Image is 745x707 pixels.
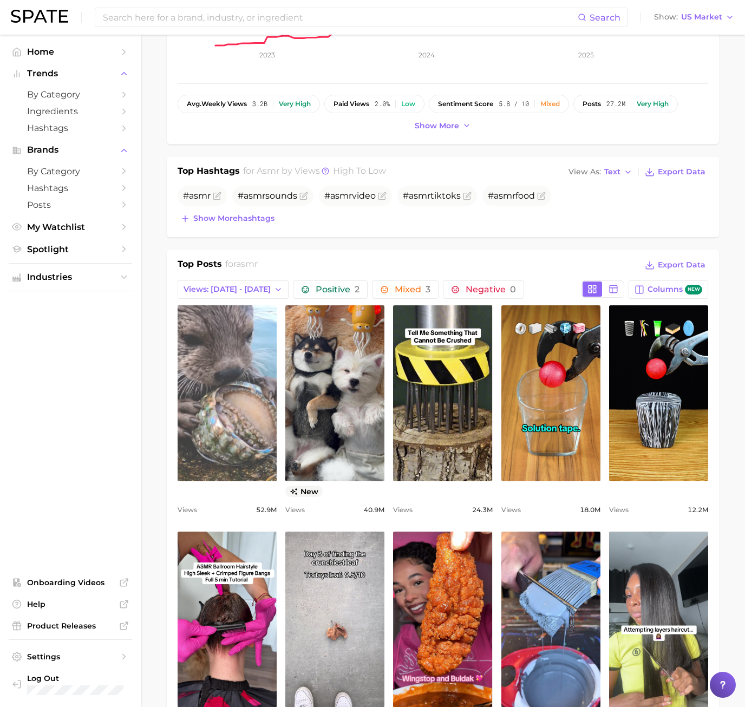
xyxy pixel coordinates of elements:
span: Negative [466,285,516,294]
span: Spotlight [27,244,114,254]
input: Search here for a brand, industry, or ingredient [102,8,578,27]
span: Product Releases [27,621,114,631]
a: Log out. Currently logged in with e-mail jacob.demos@robertet.com. [9,670,132,698]
div: Very high [279,100,311,108]
span: Onboarding Videos [27,578,114,587]
span: paid views [334,100,369,108]
span: asmr [409,191,430,201]
button: avg.weekly views3.2bVery high [178,95,320,113]
span: 24.3m [472,503,493,516]
span: asmr [189,191,211,201]
tspan: 2025 [578,51,594,59]
button: Show more [412,119,474,133]
h1: Top Hashtags [178,165,240,180]
span: Show more [415,121,459,130]
span: asmr [494,191,515,201]
span: high to low [333,166,386,176]
span: 3.2b [252,100,267,108]
button: Flag as miscategorized or irrelevant [299,192,308,200]
span: by Category [27,89,114,100]
h1: Top Posts [178,258,222,274]
span: Home [27,47,114,57]
div: Mixed [540,100,560,108]
a: Posts [9,197,132,213]
a: Onboarding Videos [9,574,132,591]
span: 5.8 / 10 [499,100,529,108]
span: 52.9m [256,503,277,516]
span: Views [285,503,305,516]
div: Low [401,100,415,108]
span: Views: [DATE] - [DATE] [184,285,271,294]
span: Columns [648,285,702,295]
span: Show more hashtags [193,214,275,223]
span: Positive [316,285,360,294]
span: Posts [27,200,114,210]
span: Export Data [658,167,705,176]
a: Settings [9,649,132,665]
button: Brands [9,142,132,158]
button: Columnsnew [629,280,708,299]
span: new [285,486,323,497]
button: Flag as miscategorized or irrelevant [213,192,221,200]
button: ShowUS Market [651,10,737,24]
button: posts27.2mVery high [573,95,678,113]
h2: for [225,258,258,274]
span: Export Data [658,260,705,270]
span: asmr [330,191,352,201]
a: My Watchlist [9,219,132,235]
span: 2 [355,284,360,294]
span: Ingredients [27,106,114,116]
span: My Watchlist [27,222,114,232]
span: US Market [681,14,722,20]
span: 40.9m [364,503,384,516]
button: paid views2.0%Low [324,95,424,113]
tspan: 2023 [259,51,275,59]
span: Views [393,503,413,516]
button: sentiment score5.8 / 10Mixed [429,95,569,113]
span: asmr [257,166,279,176]
span: 0 [510,284,516,294]
span: Views [178,503,197,516]
a: Home [9,43,132,60]
button: Export Data [642,165,708,180]
span: Search [590,12,620,23]
span: Settings [27,652,114,662]
span: Views [501,503,521,516]
span: 2.0% [375,100,390,108]
div: Very high [637,100,669,108]
span: Brands [27,145,114,155]
img: SPATE [11,10,68,23]
button: Export Data [642,258,708,273]
button: Views: [DATE] - [DATE] [178,280,289,299]
span: Help [27,599,114,609]
span: by Category [27,166,114,176]
span: 18.0m [580,503,600,516]
button: Trends [9,66,132,82]
a: Hashtags [9,120,132,136]
span: Industries [27,272,114,282]
button: Flag as miscategorized or irrelevant [378,192,387,200]
span: 3 [426,284,430,294]
a: by Category [9,86,132,103]
span: # video [324,191,376,201]
span: View As [568,169,601,175]
a: Hashtags [9,180,132,197]
button: Industries [9,269,132,285]
a: Product Releases [9,618,132,634]
span: asmr [236,259,258,269]
span: Hashtags [27,123,114,133]
a: Help [9,596,132,612]
a: Spotlight [9,241,132,258]
button: Flag as miscategorized or irrelevant [463,192,472,200]
span: Show [654,14,678,20]
h2: for by Views [243,165,386,180]
button: View AsText [566,165,635,179]
span: Log Out [27,673,133,683]
span: Views [609,503,629,516]
span: Hashtags [27,183,114,193]
span: sentiment score [438,100,493,108]
span: Mixed [395,285,430,294]
tspan: 2024 [419,51,435,59]
span: # sounds [238,191,297,201]
span: asmr [244,191,265,201]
